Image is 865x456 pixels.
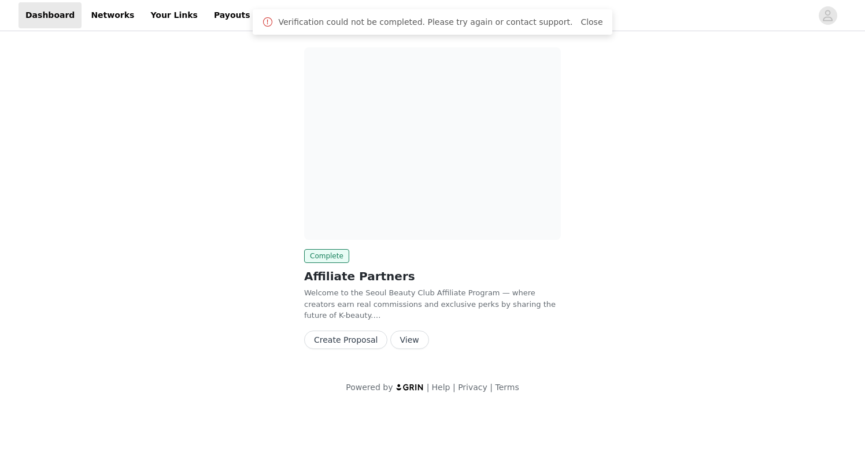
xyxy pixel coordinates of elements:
[84,2,141,28] a: Networks
[346,383,393,392] span: Powered by
[458,383,487,392] a: Privacy
[581,17,602,27] a: Close
[304,249,349,263] span: Complete
[278,16,572,28] span: Verification could not be completed. Please try again or contact support.
[822,6,833,25] div: avatar
[453,383,456,392] span: |
[143,2,205,28] a: Your Links
[390,331,429,349] button: View
[207,2,257,28] a: Payouts
[390,336,429,344] a: View
[495,383,519,392] a: Terms
[304,331,387,349] button: Create Proposal
[19,2,82,28] a: Dashboard
[304,287,561,321] p: Welcome to the Seoul Beauty Club Affiliate Program — where creators earn real commissions and exc...
[304,268,561,285] h2: Affiliate Partners
[304,47,561,240] img: Seoul Beauty Club
[490,383,493,392] span: |
[427,383,430,392] span: |
[395,383,424,391] img: logo
[432,383,450,392] a: Help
